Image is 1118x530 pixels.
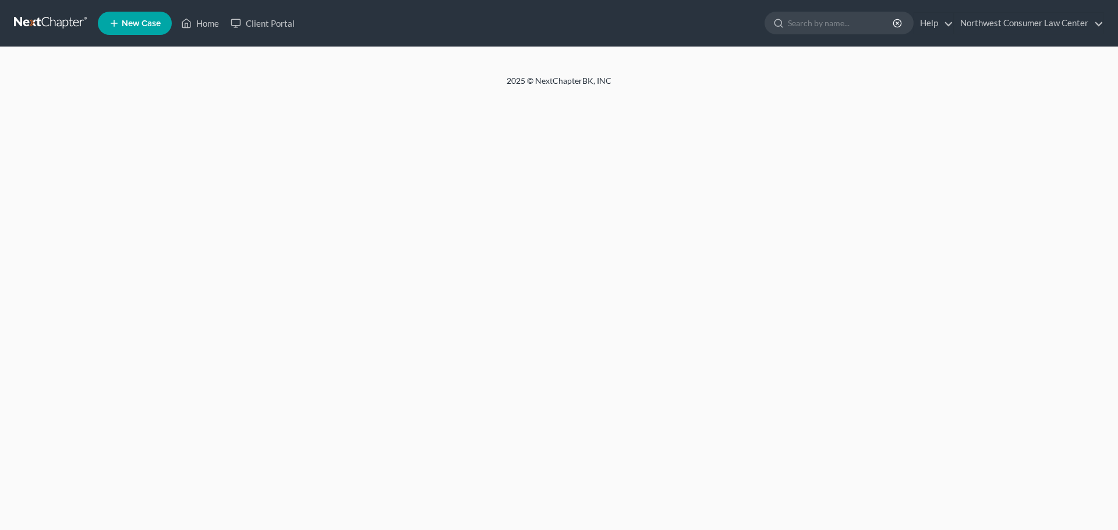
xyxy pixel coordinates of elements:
a: Help [914,13,953,34]
div: 2025 © NextChapterBK, INC [227,75,891,96]
a: Northwest Consumer Law Center [954,13,1103,34]
span: New Case [122,19,161,28]
a: Client Portal [225,13,300,34]
input: Search by name... [788,12,894,34]
a: Home [175,13,225,34]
